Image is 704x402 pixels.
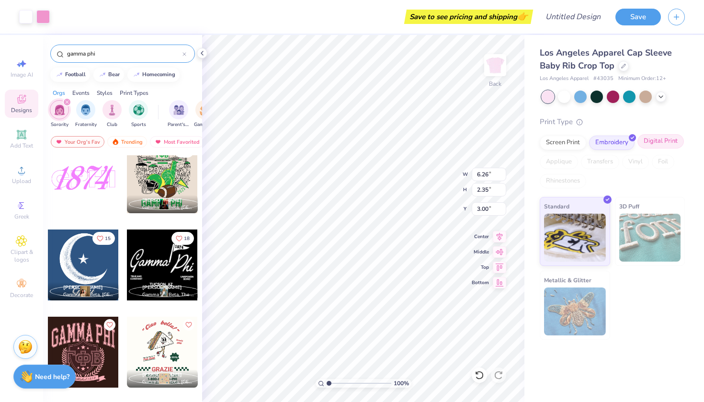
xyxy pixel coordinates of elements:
[56,72,63,78] img: trend_line.gif
[183,319,194,331] button: Like
[394,379,409,388] span: 100 %
[11,71,33,79] span: Image AI
[63,291,115,299] span: Gamma Phi Beta, [GEOGRAPHIC_DATA]
[194,100,216,128] div: filter for Game Day
[615,9,661,25] button: Save
[637,134,684,149] div: Digital Print
[12,177,31,185] span: Upload
[50,68,90,82] button: football
[168,100,190,128] button: filter button
[131,121,146,128] span: Sports
[142,72,175,77] div: homecoming
[544,275,591,285] span: Metallic & Glitter
[486,56,505,75] img: Back
[50,100,69,128] div: filter for Sorority
[5,248,38,264] span: Clipart & logos
[517,11,528,22] span: 👉
[142,197,182,204] span: [PERSON_NAME]
[10,291,33,299] span: Decorate
[75,100,97,128] div: filter for Fraternity
[51,136,104,148] div: Your Org's Fav
[14,213,29,220] span: Greek
[66,49,182,58] input: Try "Alpha"
[75,100,97,128] button: filter button
[11,106,32,114] span: Designs
[168,121,190,128] span: Parent's Weekend
[63,284,103,291] span: [PERSON_NAME]
[581,155,619,169] div: Transfers
[619,201,639,211] span: 3D Puff
[107,104,117,115] img: Club Image
[489,80,501,88] div: Back
[618,75,666,83] span: Minimum Order: 12 +
[127,68,180,82] button: homecoming
[544,201,569,211] span: Standard
[97,89,113,97] div: Styles
[54,104,65,115] img: Sorority Image
[472,249,489,255] span: Middle
[154,138,162,145] img: most_fav.gif
[10,142,33,149] span: Add Text
[51,121,68,128] span: Sorority
[129,100,148,128] div: filter for Sports
[168,100,190,128] div: filter for Parent's Weekend
[540,116,685,127] div: Print Type
[593,75,613,83] span: # 43035
[142,204,194,211] span: Gamma Phi Beta, [GEOGRAPHIC_DATA][US_STATE]
[104,319,115,331] button: Like
[55,138,63,145] img: most_fav.gif
[93,68,124,82] button: bear
[173,104,184,115] img: Parent's Weekend Image
[65,72,86,77] div: football
[80,104,91,115] img: Fraternity Image
[35,372,69,381] strong: Need help?
[99,72,106,78] img: trend_line.gif
[589,136,635,150] div: Embroidery
[75,121,97,128] span: Fraternity
[107,136,147,148] div: Trending
[200,104,211,115] img: Game Day Image
[102,100,122,128] div: filter for Club
[540,75,589,83] span: Los Angeles Apparel
[652,155,674,169] div: Foil
[622,155,649,169] div: Vinyl
[107,121,117,128] span: Club
[184,236,190,241] span: 18
[194,121,216,128] span: Game Day
[108,72,120,77] div: bear
[540,47,672,71] span: Los Angeles Apparel Cap Sleeve Baby Rib Crop Top
[407,10,531,24] div: Save to see pricing and shipping
[129,100,148,128] button: filter button
[544,214,606,262] img: Standard
[540,155,578,169] div: Applique
[540,174,586,188] div: Rhinestones
[540,136,586,150] div: Screen Print
[102,100,122,128] button: filter button
[50,100,69,128] button: filter button
[142,371,182,378] span: [PERSON_NAME]
[112,138,119,145] img: trending.gif
[171,232,194,245] button: Like
[142,379,194,386] span: Gamma Phi Beta, [GEOGRAPHIC_DATA]
[105,236,111,241] span: 15
[538,7,608,26] input: Untitled Design
[120,89,148,97] div: Print Types
[142,291,194,299] span: Gamma Phi Beta, The [GEOGRAPHIC_DATA][US_STATE]
[619,214,681,262] img: 3D Puff
[133,72,140,78] img: trend_line.gif
[150,136,204,148] div: Most Favorited
[472,279,489,286] span: Bottom
[133,104,144,115] img: Sports Image
[472,264,489,271] span: Top
[72,89,90,97] div: Events
[472,233,489,240] span: Center
[194,100,216,128] button: filter button
[142,284,182,291] span: [PERSON_NAME]
[92,232,115,245] button: Like
[544,287,606,335] img: Metallic & Glitter
[53,89,65,97] div: Orgs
